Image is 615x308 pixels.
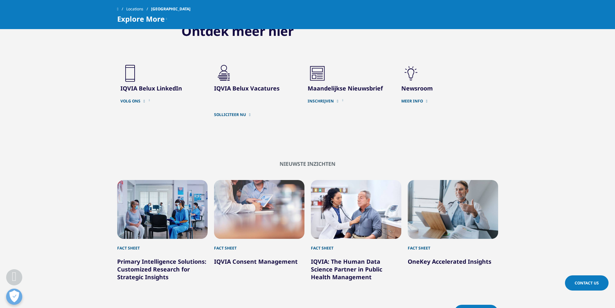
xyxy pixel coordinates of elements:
[120,99,204,104] a: VOLG ONS
[117,161,498,167] h2: NIEUWSTE INZICHTEN
[214,239,304,251] div: Fact Sheet
[308,99,392,104] a: INSCHRIJVEN
[408,258,491,265] a: OneKey Accelerated Insights
[117,258,206,281] a: Primary Intelligence Solutions: Customized Research for Strategic Insights
[214,258,298,265] a: IQVIA Consent Management
[6,289,22,305] button: Open Preferences
[117,239,208,251] div: Fact Sheet
[408,239,498,251] div: Fact Sheet
[565,275,609,291] a: Contact Us
[181,23,434,44] h3: Ontdek meer hier
[401,84,485,92] h3: Newsroom
[151,3,190,15] span: [GEOGRAPHIC_DATA]
[308,84,392,92] h3: Maandelijkse Nieuwsbrief
[408,180,498,281] div: 4 / 7
[214,112,298,117] a: SOLLICITEER NU
[311,239,401,251] div: Fact Sheet
[117,15,165,23] span: Explore More
[117,180,208,281] div: 1 / 7
[311,180,401,281] div: 3 / 7
[401,99,485,104] a: MEER INFO
[214,84,298,92] h3: IQVIA Belux Vacatures
[126,3,151,15] a: Locations
[575,280,599,286] span: Contact Us
[311,258,382,281] a: IQVIA: The Human Data Science Partner in Public Health Management
[214,180,304,281] div: 2 / 7
[120,84,204,92] h3: IQVIA Belux LinkedIn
